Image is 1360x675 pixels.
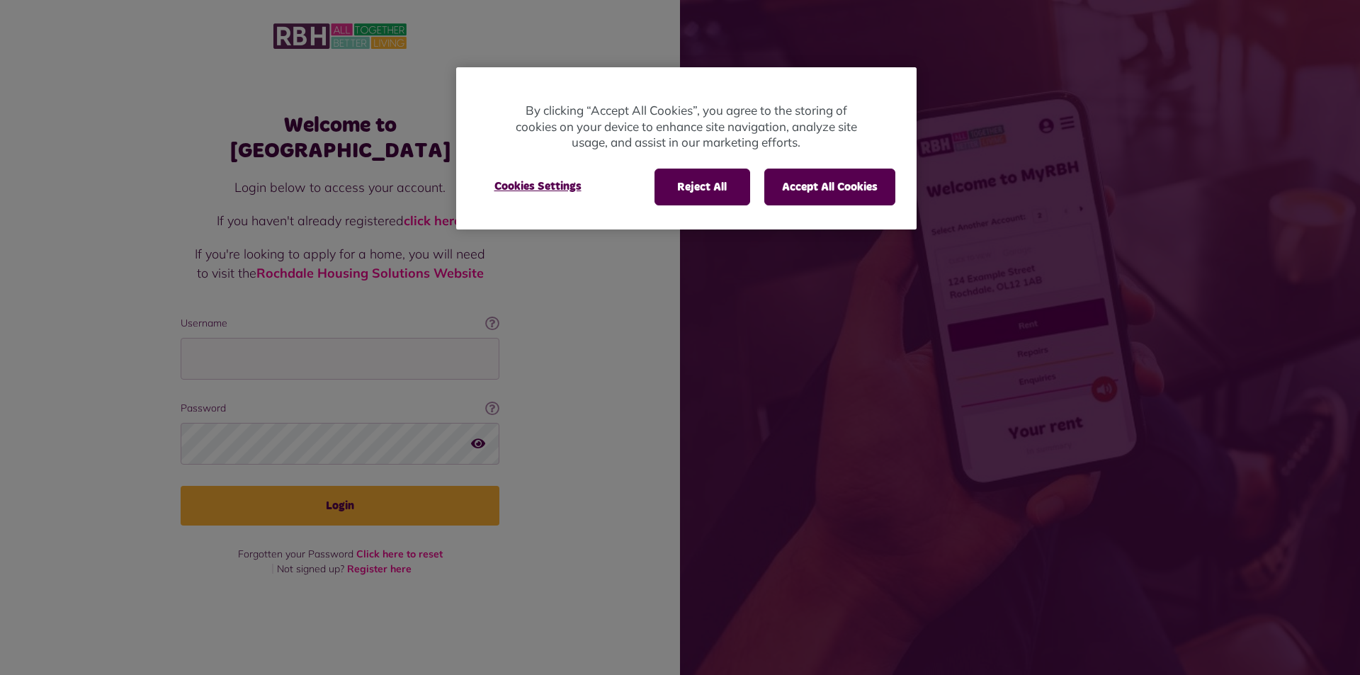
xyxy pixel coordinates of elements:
[764,169,895,205] button: Accept All Cookies
[456,67,917,229] div: Privacy
[477,169,599,204] button: Cookies Settings
[513,103,860,151] p: By clicking “Accept All Cookies”, you agree to the storing of cookies on your device to enhance s...
[456,67,917,229] div: Cookie banner
[654,169,750,205] button: Reject All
